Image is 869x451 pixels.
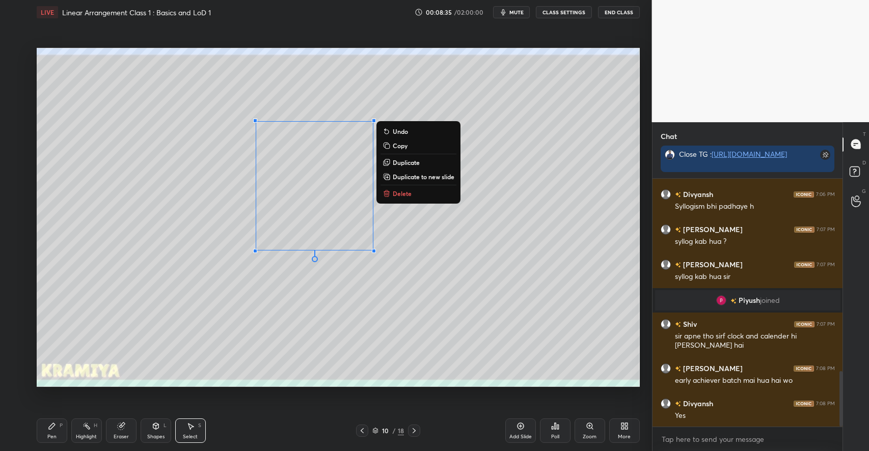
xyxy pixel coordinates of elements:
img: default.png [661,363,671,373]
img: no-rating-badge.077c3623.svg [675,192,681,198]
div: 7:07 PM [817,226,835,232]
div: Close TG : [679,150,799,159]
div: H [94,423,97,428]
img: default.png [661,189,671,199]
div: 7:07 PM [817,321,835,327]
img: no-rating-badge.077c3623.svg [675,366,681,372]
div: Pen [47,434,57,439]
p: D [862,159,866,166]
div: Zoom [583,434,596,439]
button: Delete [381,187,456,200]
div: syllog kab hua sir [675,272,835,282]
div: Add Slide [509,434,532,439]
a: [URL][DOMAIN_NAME] [712,149,787,159]
img: no-rating-badge.077c3623.svg [675,262,681,268]
button: Duplicate [381,156,456,168]
div: Select [183,434,198,439]
div: Poll [551,434,559,439]
div: More [618,434,631,439]
div: Shapes [147,434,165,439]
div: S [198,423,201,428]
div: / [393,428,396,434]
img: no-rating-badge.077c3623.svg [675,322,681,327]
img: iconic-dark.1390631f.png [794,191,814,197]
p: G [862,187,866,195]
div: 18 [398,426,404,435]
div: Highlight [76,434,97,439]
img: iconic-dark.1390631f.png [794,321,814,327]
h6: Divyansh [681,189,713,200]
button: End Class [598,6,640,18]
img: iconic-dark.1390631f.png [794,261,814,267]
h4: Linear Arrangement Class 1 : Basics and LoD 1 [62,8,211,17]
p: T [863,130,866,138]
p: Chat [653,123,685,150]
h6: Divyansh [681,398,713,409]
img: default.png [661,319,671,329]
img: iconic-dark.1390631f.png [794,226,814,232]
button: mute [493,6,530,18]
button: Undo [381,125,456,137]
img: iconic-dark.1390631f.png [794,400,814,406]
h6: Shiv [681,319,697,329]
p: Undo [393,127,408,135]
p: Duplicate [393,158,420,166]
h6: [PERSON_NAME] [681,363,743,374]
div: 7:06 PM [816,191,835,197]
div: 7:08 PM [816,400,835,406]
div: Yes [675,411,835,421]
img: AATXAJxth2mUT4fQxiVtnRni1w1dNKkY_BITEYJzR9SJ=s96-c [716,295,726,305]
div: 7:07 PM [817,261,835,267]
p: Delete [393,189,412,198]
img: no-rating-badge.077c3623.svg [675,401,681,407]
span: mute [509,9,524,16]
div: sir apne tho sirf clock and calender hi [PERSON_NAME] hai [675,331,835,351]
div: P [60,423,63,428]
img: iconic-dark.1390631f.png [794,365,814,371]
div: early achiever batch mai hua hai wo [675,376,835,386]
img: no-rating-badge.077c3623.svg [730,298,736,304]
h6: [PERSON_NAME] [681,224,743,235]
div: LIVE [37,6,58,18]
p: Copy [393,142,408,150]
div: Eraser [114,434,129,439]
div: L [164,423,167,428]
div: syllog kab hua ? [675,237,835,247]
div: grid [653,179,843,427]
h6: [PERSON_NAME] [681,259,743,270]
div: Syllogism bhi padhaye h [675,202,835,212]
img: default.png [661,259,671,269]
img: default.png [661,224,671,234]
img: 3a6b3dcdb4d746208f5ef180f14109e5.png [665,150,675,160]
div: 7:08 PM [816,365,835,371]
button: Copy [381,139,456,152]
div: 10 [381,428,391,434]
img: no-rating-badge.077c3623.svg [675,227,681,233]
button: CLASS SETTINGS [536,6,592,18]
img: default.png [661,398,671,408]
p: Duplicate to new slide [393,173,454,181]
button: Duplicate to new slide [381,171,456,183]
span: joined [759,296,779,304]
span: Piyush [738,296,759,304]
